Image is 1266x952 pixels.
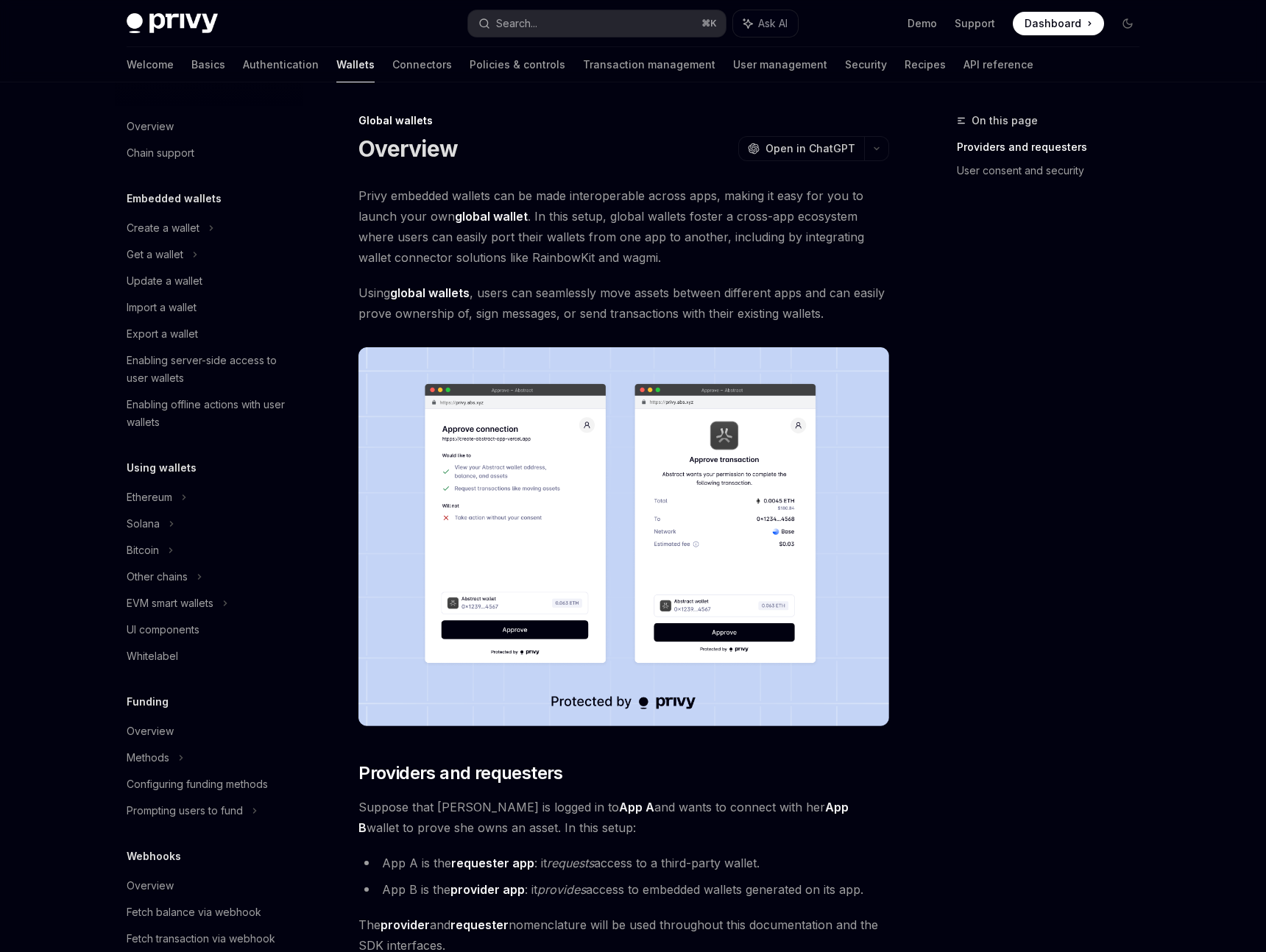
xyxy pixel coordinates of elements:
[127,594,213,612] div: EVM smart wallets
[468,10,726,37] button: Search...⌘K
[758,16,788,31] span: Ask AI
[115,899,303,926] a: Fetch balance via webhook
[127,930,275,948] div: Fetch transaction via webhook
[619,800,654,814] strong: App A
[381,917,430,932] strong: provider
[127,144,194,162] div: Chain support
[358,853,889,873] li: App A is the : it access to a third-party wallet.
[127,190,222,207] h5: Embedded wallets
[358,283,889,324] span: Using , users can seamlessly move assets between different apps and can easily prove ownership of...
[451,856,534,870] strong: requester app
[127,621,199,639] div: UI components
[957,159,1151,182] a: User consent and security
[127,749,169,767] div: Methods
[127,515,160,533] div: Solana
[115,617,303,643] a: UI components
[127,396,294,431] div: Enabling offline actions with user wallets
[955,16,995,31] a: Support
[127,13,218,34] img: dark logo
[127,848,181,865] h5: Webhooks
[127,903,261,921] div: Fetch balance via webhook
[127,568,188,586] div: Other chains
[115,926,303,952] a: Fetch transaction via webhook
[127,325,198,343] div: Export a wallet
[358,797,889,838] span: Suppose that [PERSON_NAME] is logged in to and wants to connect with her wallet to prove she owns...
[115,140,303,166] a: Chain support
[243,47,319,82] a: Authentication
[537,882,586,897] em: provides
[115,347,303,391] a: Enabling server-side access to user wallets
[908,16,937,31] a: Demo
[358,800,849,835] strong: App B
[127,299,197,316] div: Import a wallet
[905,47,946,82] a: Recipes
[115,391,303,436] a: Enabling offline actions with user wallets
[115,113,303,140] a: Overview
[358,185,889,268] span: Privy embedded wallets can be made interoperable across apps, making it easy for you to launch yo...
[547,856,594,870] em: requests
[127,352,294,387] div: Enabling server-side access to user wallets
[358,879,889,900] li: App B is the : it access to embedded wallets generated on its app.
[127,272,202,290] div: Update a wallet
[1025,16,1081,31] span: Dashboard
[115,718,303,745] a: Overview
[115,268,303,294] a: Update a wallet
[470,47,565,82] a: Policies & controls
[392,47,452,82] a: Connectors
[115,294,303,321] a: Import a wallet
[455,209,528,224] strong: global wallet
[1013,12,1104,35] a: Dashboard
[127,489,172,506] div: Ethereum
[115,321,303,347] a: Export a wallet
[963,47,1033,82] a: API reference
[127,647,178,665] div: Whitelabel
[496,15,537,32] div: Search...
[127,459,197,477] h5: Using wallets
[733,10,798,37] button: Ask AI
[127,541,159,559] div: Bitcoin
[358,113,889,128] div: Global wallets
[972,112,1038,129] span: On this page
[733,47,827,82] a: User management
[738,136,864,161] button: Open in ChatGPT
[115,771,303,798] a: Configuring funding methods
[127,877,174,895] div: Overview
[450,882,525,897] strong: provider app
[336,47,375,82] a: Wallets
[191,47,225,82] a: Basics
[390,285,470,300] strong: global wallets
[765,141,855,156] span: Open in ChatGPT
[957,135,1151,159] a: Providers and requesters
[115,643,303,669] a: Whitelabel
[127,118,174,135] div: Overview
[845,47,887,82] a: Security
[701,18,717,29] span: ⌘ K
[358,347,889,726] img: images/Crossapp.png
[127,47,174,82] a: Welcome
[127,802,243,820] div: Prompting users to fund
[127,722,174,740] div: Overview
[127,246,183,263] div: Get a wallet
[583,47,715,82] a: Transaction management
[115,873,303,899] a: Overview
[358,761,563,785] span: Providers and requesters
[127,693,169,711] h5: Funding
[1116,12,1139,35] button: Toggle dark mode
[127,219,199,237] div: Create a wallet
[127,775,268,793] div: Configuring funding methods
[358,135,458,162] h1: Overview
[450,917,509,932] strong: requester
